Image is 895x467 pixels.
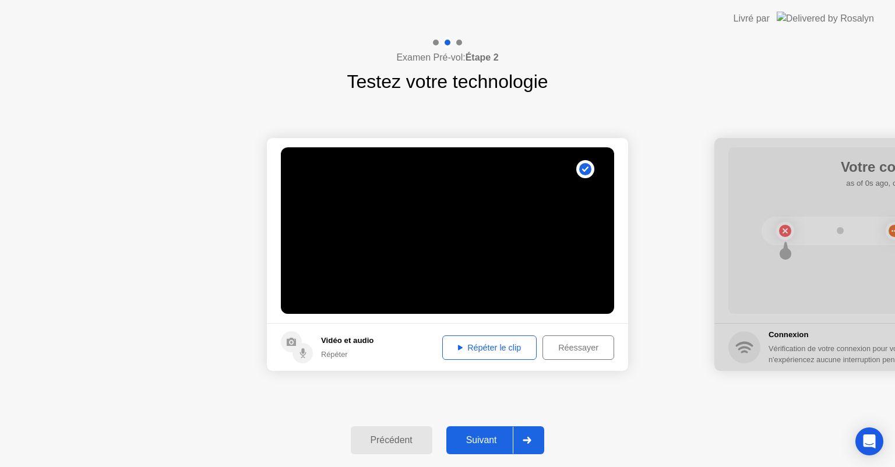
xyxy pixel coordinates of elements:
button: Répéter le clip [442,335,537,360]
div: Précédent [354,435,429,445]
h4: Examen Pré-vol: [396,51,498,65]
button: Réessayer [542,335,614,360]
div: Suivant [450,435,513,445]
h1: Testez votre technologie [347,68,548,95]
div: Livré par [734,12,770,26]
div: Open Intercom Messenger [855,427,883,455]
button: Suivant [446,426,545,454]
h5: Vidéo et audio [321,335,373,346]
b: Étape 2 [466,52,499,62]
div: Répéter [321,349,373,360]
img: Delivered by Rosalyn [777,12,874,25]
div: Réessayer [547,343,610,352]
button: Précédent [351,426,432,454]
div: Répéter le clip [446,343,533,352]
